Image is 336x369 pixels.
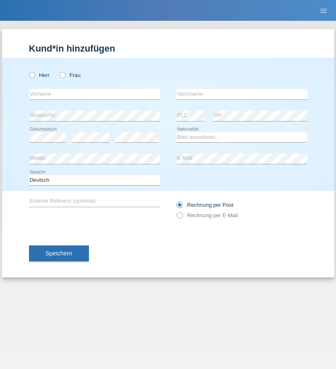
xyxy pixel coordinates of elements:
[29,43,307,54] h1: Kund*in hinzufügen
[29,72,50,78] label: Herr
[177,212,182,223] input: Rechnung per E-Mail
[319,7,328,15] i: menu
[315,8,332,13] a: menu
[29,245,89,261] button: Speichern
[46,250,72,257] span: Speichern
[177,202,182,212] input: Rechnung per Post
[59,72,81,78] label: Frau
[59,72,65,77] input: Frau
[177,212,238,218] label: Rechnung per E-Mail
[29,72,34,77] input: Herr
[177,202,233,208] label: Rechnung per Post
